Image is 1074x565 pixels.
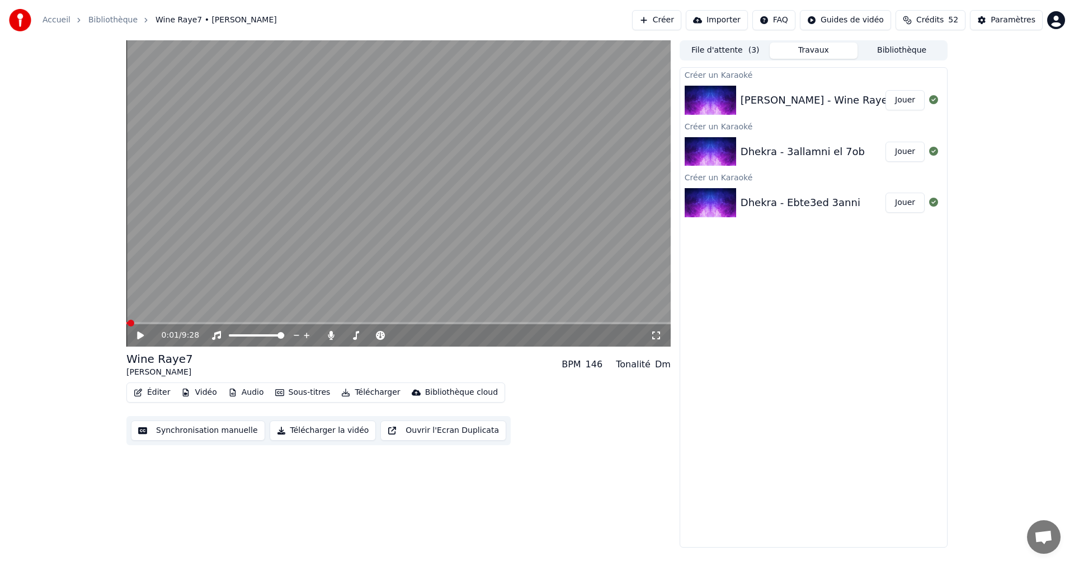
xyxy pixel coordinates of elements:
span: Wine Raye7 • [PERSON_NAME] [156,15,277,26]
button: Paramètres [970,10,1043,30]
button: Bibliothèque [858,43,946,59]
a: Accueil [43,15,70,26]
span: ( 3 ) [748,45,760,56]
button: Audio [224,385,268,400]
button: Jouer [885,193,925,213]
button: Travaux [770,43,858,59]
div: Bibliothèque cloud [425,387,498,398]
button: Vidéo [177,385,221,400]
button: Sous-titres [271,385,335,400]
div: [PERSON_NAME] - Wine Raye7 [741,92,894,108]
img: youka [9,9,31,31]
button: Jouer [885,90,925,110]
div: BPM [562,358,581,371]
div: Ouvrir le chat [1027,520,1061,554]
div: Créer un Karaoké [680,170,947,184]
div: Dhekra - Ebte3ed 3anni [741,195,860,211]
button: Guides de vidéo [800,10,891,30]
div: Tonalité [616,358,651,371]
span: Crédits [916,15,944,26]
span: 52 [948,15,958,26]
button: Synchronisation manuelle [131,421,265,441]
button: Crédits52 [896,10,965,30]
div: Dm [655,358,671,371]
button: Télécharger [337,385,404,400]
div: Paramètres [991,15,1035,26]
button: Ouvrir l'Ecran Duplicata [380,421,506,441]
button: FAQ [752,10,795,30]
button: Télécharger la vidéo [270,421,376,441]
div: / [162,330,189,341]
button: Jouer [885,142,925,162]
button: Éditer [129,385,175,400]
div: Créer un Karaoké [680,119,947,133]
span: 0:01 [162,330,179,341]
button: File d'attente [681,43,770,59]
div: Wine Raye7 [126,351,193,367]
button: Importer [686,10,748,30]
a: Bibliothèque [88,15,138,26]
div: Dhekra - 3allamni el 7ob [741,144,865,160]
span: 9:28 [182,330,199,341]
div: Créer un Karaoké [680,68,947,81]
div: 146 [586,358,603,371]
nav: breadcrumb [43,15,277,26]
button: Créer [632,10,681,30]
div: [PERSON_NAME] [126,367,193,378]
